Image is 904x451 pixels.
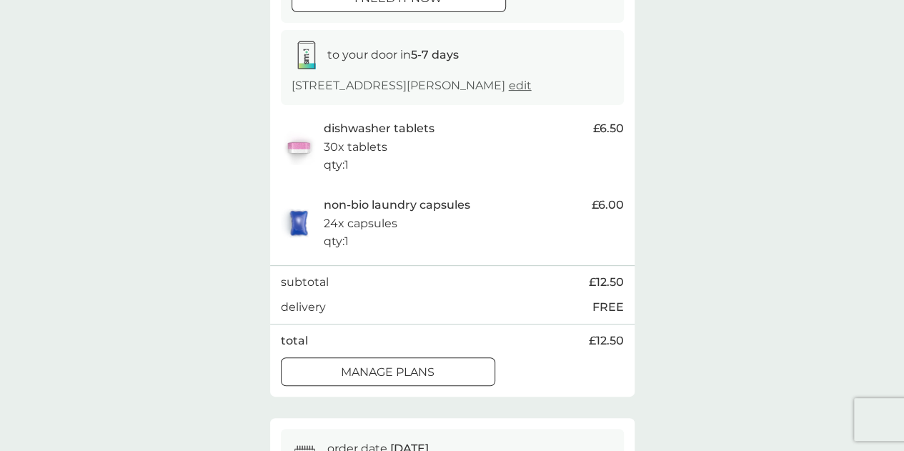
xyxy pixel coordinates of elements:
p: subtotal [281,273,329,292]
span: to your door in [327,48,459,61]
p: [STREET_ADDRESS][PERSON_NAME] [292,76,532,95]
strong: 5-7 days [411,48,459,61]
p: 24x capsules [324,214,397,233]
p: 30x tablets [324,138,387,157]
span: £12.50 [589,273,624,292]
p: qty : 1 [324,232,349,251]
span: £6.00 [592,196,624,214]
p: manage plans [341,363,434,382]
p: total [281,332,308,350]
span: £6.50 [593,119,624,138]
p: qty : 1 [324,156,349,174]
a: edit [509,79,532,92]
p: dishwasher tablets [324,119,434,138]
span: £12.50 [589,332,624,350]
p: FREE [592,298,624,317]
p: delivery [281,298,326,317]
button: manage plans [281,357,495,386]
p: non-bio laundry capsules [324,196,470,214]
